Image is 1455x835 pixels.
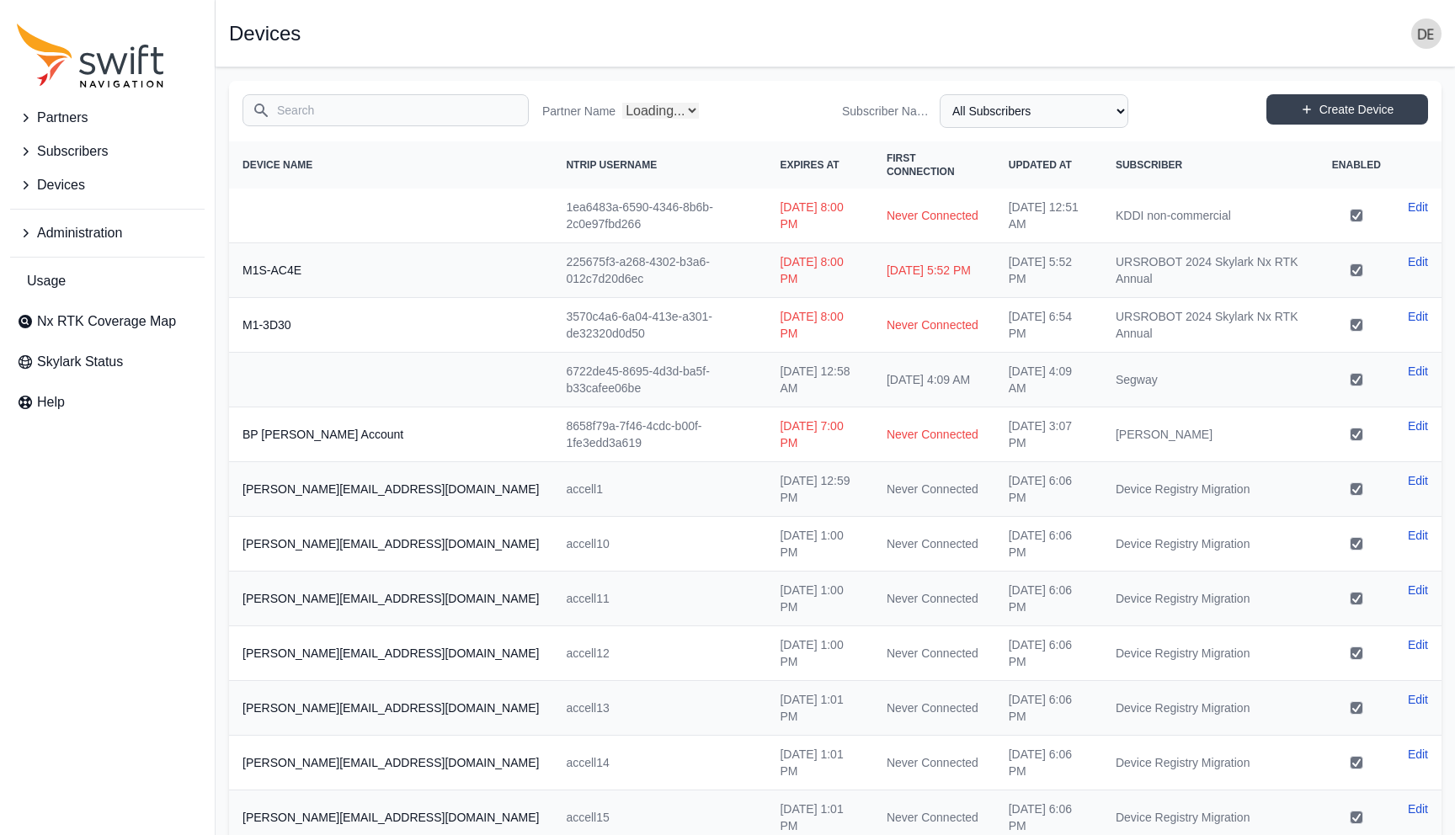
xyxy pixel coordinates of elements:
[1408,417,1428,434] a: Edit
[780,159,839,171] span: Expires At
[766,681,872,736] td: [DATE] 1:01 PM
[1408,746,1428,763] a: Edit
[552,141,766,189] th: NTRIP Username
[37,223,122,243] span: Administration
[552,353,766,407] td: 6722de45-8695-4d3d-ba5f-b33cafee06be
[766,189,872,243] td: [DATE] 8:00 PM
[1102,189,1319,243] td: KDDI non-commercial
[873,626,995,681] td: Never Connected
[995,626,1102,681] td: [DATE] 6:06 PM
[552,298,766,353] td: 3570c4a6-6a04-413e-a301-de32320d0d50
[766,572,872,626] td: [DATE] 1:00 PM
[37,175,85,195] span: Devices
[1408,800,1428,817] a: Edit
[1266,94,1428,125] a: Create Device
[873,189,995,243] td: Never Connected
[552,189,766,243] td: 1ea6483a-6590-4346-8b6b-2c0e97fbd266
[37,392,65,412] span: Help
[552,243,766,298] td: 225675f3-a268-4302-b3a6-012c7d20d6ec
[873,298,995,353] td: Never Connected
[766,517,872,572] td: [DATE] 1:00 PM
[37,108,88,128] span: Partners
[766,626,872,681] td: [DATE] 1:00 PM
[873,572,995,626] td: Never Connected
[995,681,1102,736] td: [DATE] 6:06 PM
[995,189,1102,243] td: [DATE] 12:51 AM
[229,24,301,44] h1: Devices
[995,353,1102,407] td: [DATE] 4:09 AM
[229,517,552,572] th: [PERSON_NAME][EMAIL_ADDRESS][DOMAIN_NAME]
[229,141,552,189] th: Device Name
[873,462,995,517] td: Never Connected
[552,462,766,517] td: accell1
[10,386,205,419] a: Help
[229,572,552,626] th: [PERSON_NAME][EMAIL_ADDRESS][DOMAIN_NAME]
[229,298,552,353] th: M1-3D30
[1408,253,1428,270] a: Edit
[1102,243,1319,298] td: URSROBOT 2024 Skylark Nx RTK Annual
[229,462,552,517] th: [PERSON_NAME][EMAIL_ADDRESS][DOMAIN_NAME]
[873,517,995,572] td: Never Connected
[37,352,123,372] span: Skylark Status
[995,462,1102,517] td: [DATE] 6:06 PM
[1408,308,1428,325] a: Edit
[1102,353,1319,407] td: Segway
[887,152,955,178] span: First Connection
[766,298,872,353] td: [DATE] 8:00 PM
[873,407,995,462] td: Never Connected
[542,103,616,120] label: Partner Name
[766,462,872,517] td: [DATE] 12:59 PM
[1408,691,1428,708] a: Edit
[766,736,872,790] td: [DATE] 1:01 PM
[873,736,995,790] td: Never Connected
[842,103,933,120] label: Subscriber Name
[873,243,995,298] td: [DATE] 5:52 PM
[1102,462,1319,517] td: Device Registry Migration
[873,681,995,736] td: Never Connected
[37,141,108,162] span: Subscribers
[1408,527,1428,544] a: Edit
[766,353,872,407] td: [DATE] 12:58 AM
[27,271,66,291] span: Usage
[10,101,205,135] button: Partners
[552,517,766,572] td: accell10
[1408,363,1428,380] a: Edit
[1102,141,1319,189] th: Subscriber
[10,216,205,250] button: Administration
[1102,407,1319,462] td: [PERSON_NAME]
[10,305,205,338] a: Nx RTK Coverage Map
[10,168,205,202] button: Devices
[229,626,552,681] th: [PERSON_NAME][EMAIL_ADDRESS][DOMAIN_NAME]
[1102,517,1319,572] td: Device Registry Migration
[229,736,552,790] th: [PERSON_NAME][EMAIL_ADDRESS][DOMAIN_NAME]
[995,517,1102,572] td: [DATE] 6:06 PM
[1408,472,1428,489] a: Edit
[995,572,1102,626] td: [DATE] 6:06 PM
[1102,681,1319,736] td: Device Registry Migration
[1102,626,1319,681] td: Device Registry Migration
[552,572,766,626] td: accell11
[1411,19,1442,49] img: user photo
[10,135,205,168] button: Subscribers
[552,626,766,681] td: accell12
[1408,636,1428,653] a: Edit
[995,298,1102,353] td: [DATE] 6:54 PM
[37,311,176,332] span: Nx RTK Coverage Map
[1408,199,1428,215] a: Edit
[10,345,205,379] a: Skylark Status
[552,736,766,790] td: accell14
[873,353,995,407] td: [DATE] 4:09 AM
[766,243,872,298] td: [DATE] 8:00 PM
[1009,159,1072,171] span: Updated At
[995,243,1102,298] td: [DATE] 5:52 PM
[552,681,766,736] td: accell13
[995,407,1102,462] td: [DATE] 3:07 PM
[995,736,1102,790] td: [DATE] 6:06 PM
[1102,572,1319,626] td: Device Registry Migration
[229,407,552,462] th: BP [PERSON_NAME] Account
[242,94,529,126] input: Search
[940,94,1128,128] select: Subscriber
[1408,582,1428,598] a: Edit
[766,407,872,462] td: [DATE] 7:00 PM
[1319,141,1394,189] th: Enabled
